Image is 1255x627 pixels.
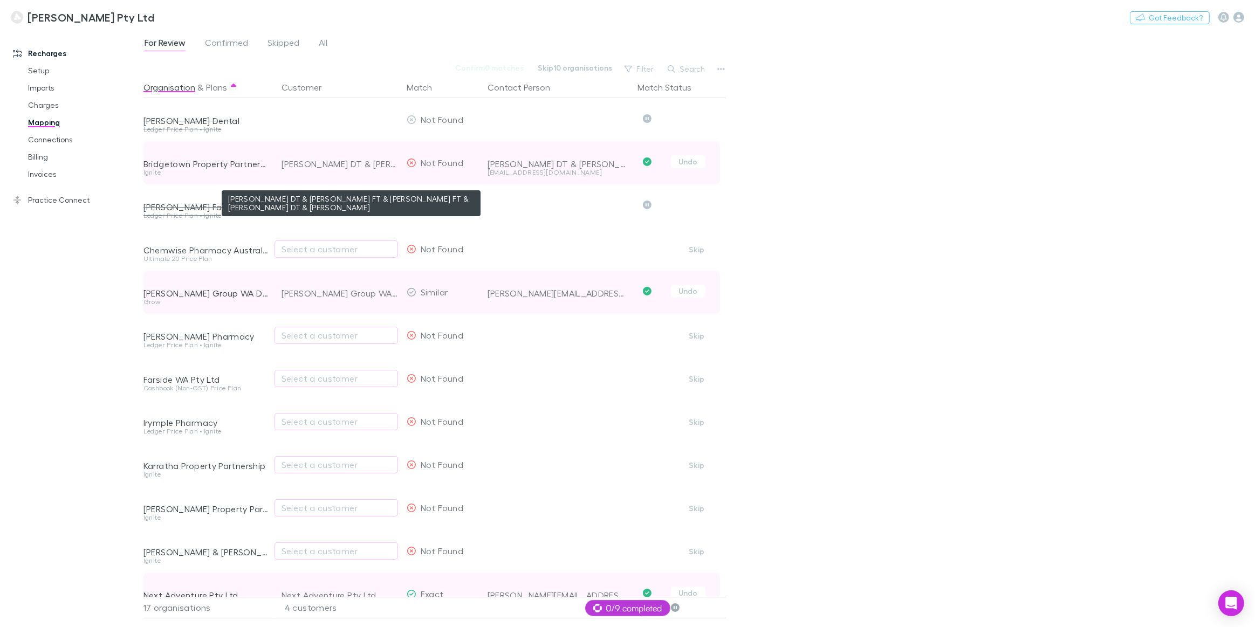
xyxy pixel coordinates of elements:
[206,77,227,98] button: Plans
[488,288,629,299] div: [PERSON_NAME][EMAIL_ADDRESS][DOMAIN_NAME]
[143,245,269,256] div: Chemwise Pharmacy Australind
[143,159,269,169] div: Bridgetown Property Partnership
[643,114,651,123] svg: Skipped
[145,37,186,51] span: For Review
[680,459,714,472] button: Skip
[619,63,660,75] button: Filter
[143,169,269,176] div: Ignite
[143,212,269,219] div: Ledger Price Plan • Ignite
[421,114,463,125] span: Not Found
[143,417,269,428] div: Irymple Pharmacy
[4,4,161,30] a: [PERSON_NAME] Pty Ltd
[282,574,398,617] div: Next Adventure Pty Ltd
[282,77,334,98] button: Customer
[282,501,391,514] div: Select a customer
[143,256,269,262] div: Ultimate 20 Price Plan
[421,287,448,297] span: Similar
[488,590,629,601] div: [PERSON_NAME][EMAIL_ADDRESS][DOMAIN_NAME]
[531,61,619,74] button: Skip10 organisations
[28,11,154,24] h3: [PERSON_NAME] Pty Ltd
[2,45,149,62] a: Recharges
[143,342,269,348] div: Ledger Price Plan • Ignite
[17,114,149,131] a: Mapping
[680,502,714,515] button: Skip
[2,191,149,209] a: Practice Connect
[143,115,269,126] div: [PERSON_NAME] Dental
[273,597,402,618] div: 4 customers
[143,385,269,391] div: Cashbook (Non-GST) Price Plan
[643,157,651,166] svg: Confirmed
[17,62,149,79] a: Setup
[421,201,463,211] span: Not Found
[488,77,563,98] button: Contact Person
[488,169,629,176] div: [EMAIL_ADDRESS][DOMAIN_NAME]
[671,587,705,600] button: Undo
[17,131,149,148] a: Connections
[407,77,445,98] button: Match
[282,458,391,471] div: Select a customer
[282,329,391,342] div: Select a customer
[282,545,391,557] div: Select a customer
[637,77,704,98] button: Match Status
[448,61,531,74] button: Confirm0 matches
[421,589,444,599] span: Exact
[143,460,269,471] div: Karratha Property Partnership
[282,272,398,315] div: [PERSON_NAME] Group WA Discretionary Trust
[143,374,269,385] div: Farside WA Pty Ltd
[143,557,269,564] div: Ignite
[680,243,714,256] button: Skip
[275,542,398,560] button: Select a customer
[275,456,398,473] button: Select a customer
[143,288,269,299] div: [PERSON_NAME] Group WA Disc. Trust
[671,155,705,168] button: Undo
[643,287,651,295] svg: Confirmed
[1130,11,1210,24] button: Got Feedback?
[143,126,269,133] div: Ledger Price Plan • Ignite
[680,329,714,342] button: Skip
[275,499,398,516] button: Select a customer
[680,416,714,429] button: Skip
[17,166,149,183] a: Invoices
[671,285,705,298] button: Undo
[680,545,714,558] button: Skip
[275,370,398,387] button: Select a customer
[275,327,398,344] button: Select a customer
[282,372,391,385] div: Select a customer
[143,590,269,601] div: Next Adventure Pty Ltd
[421,416,463,426] span: Not Found
[143,202,269,212] div: [PERSON_NAME] Family Trust
[143,299,269,305] div: Grow
[17,97,149,114] a: Charges
[275,240,398,258] button: Select a customer
[143,597,273,618] div: 17 organisations
[319,37,327,51] span: All
[143,504,269,514] div: [PERSON_NAME] Property Partnership
[275,413,398,430] button: Select a customer
[17,79,149,97] a: Imports
[680,373,714,385] button: Skip
[488,159,629,169] div: [PERSON_NAME] DT & [PERSON_NAME] FT & [PERSON_NAME] FT & [PERSON_NAME] DT
[643,589,651,597] svg: Confirmed
[421,459,463,470] span: Not Found
[282,415,391,428] div: Select a customer
[143,514,269,521] div: Ignite
[282,243,391,256] div: Select a customer
[421,502,463,513] span: Not Found
[17,148,149,166] a: Billing
[143,428,269,435] div: Ledger Price Plan • Ignite
[268,37,299,51] span: Skipped
[143,77,269,98] div: &
[643,201,651,209] svg: Skipped
[662,63,711,75] button: Search
[641,597,726,618] p: 3 · 4
[421,157,463,168] span: Not Found
[421,244,463,254] span: Not Found
[143,547,269,557] div: [PERSON_NAME] & [PERSON_NAME] & D Speak & K [PERSON_NAME]
[421,373,463,383] span: Not Found
[143,331,269,342] div: [PERSON_NAME] Pharmacy
[1218,590,1244,616] div: Open Intercom Messenger
[421,330,463,340] span: Not Found
[11,11,23,24] img: Marshall Michael Pty Ltd's Logo
[143,471,269,478] div: Ignite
